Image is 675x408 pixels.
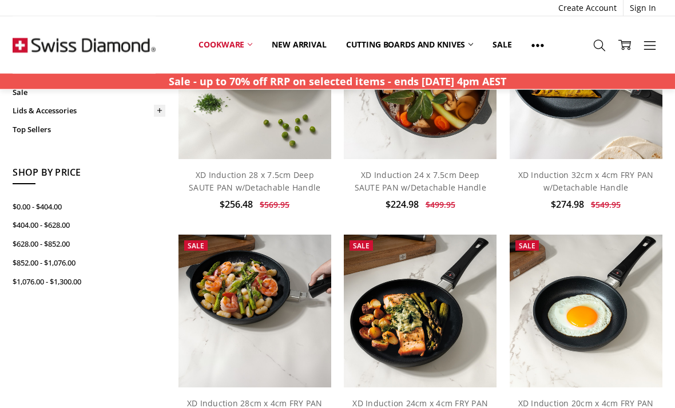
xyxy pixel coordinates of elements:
img: XD Induction 24cm x 4cm FRY PAN w/Detachable Handle [344,235,497,388]
a: Cutting boards and knives [336,32,483,57]
a: XD Induction 24 x 7.5cm Deep SAUTE PAN w/Detachable Handle [355,170,486,193]
a: New arrival [262,32,336,57]
a: Top Sellers [13,121,165,140]
strong: Sale - up to 70% off RRP on selected items - ends [DATE] 4pm AEST [169,74,506,88]
span: Sale [353,241,370,251]
a: $628.00 - $852.00 [13,235,165,254]
span: $499.95 [426,200,455,211]
span: $224.98 [386,199,419,211]
span: $549.95 [591,200,621,211]
a: $1,076.00 - $1,300.00 [13,273,165,292]
span: $569.95 [260,200,289,211]
h5: Shop By Price [13,166,165,185]
a: Show All [522,32,554,58]
a: $852.00 - $1,076.00 [13,254,165,273]
a: $0.00 - $404.00 [13,198,165,217]
a: Cookware [189,32,262,57]
span: Sale [519,241,535,251]
a: XD Induction 32cm x 4cm FRY PAN w/Detachable Handle [518,170,654,193]
span: $256.48 [220,199,253,211]
img: Free Shipping On Every Order [13,17,156,74]
a: Sale [483,32,521,57]
span: Sale [188,241,204,251]
a: XD Induction 28 x 7.5cm Deep SAUTE PAN w/Detachable Handle [189,170,320,193]
span: $274.98 [551,199,584,211]
a: $404.00 - $628.00 [13,216,165,235]
a: Lids & Accessories [13,102,165,121]
img: 20cm fry pan with detachable handle with egg [510,235,662,388]
img: XD Induction 28cm x 4cm FRY PAN w/Detachable Handle [178,235,331,388]
a: Sale [13,84,165,102]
